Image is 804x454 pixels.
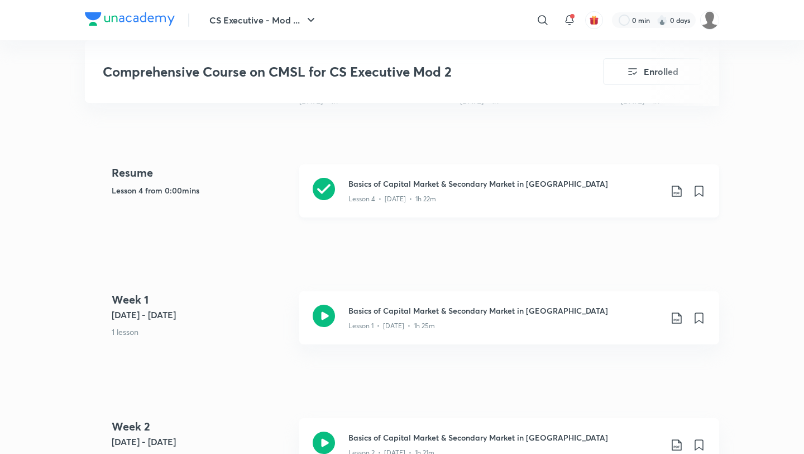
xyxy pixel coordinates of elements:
p: Lesson 4 • [DATE] • 1h 22m [348,194,436,204]
button: Enrolled [603,58,701,85]
a: Company Logo [85,12,175,29]
h3: Comprehensive Course on CMSL for CS Executive Mod 2 [103,64,540,80]
h5: [DATE] - [DATE] [112,308,290,321]
p: 1 lesson [112,326,290,338]
h5: Lesson 4 from 0:00mins [112,185,290,196]
h4: Resume [112,164,290,181]
h3: Basics of Capital Market & Secondary Market in [GEOGRAPHIC_DATA] [348,305,661,316]
a: Basics of Capital Market & Secondary Market in [GEOGRAPHIC_DATA]Lesson 4 • [DATE] • 1h 22m [299,164,719,231]
p: Lesson 1 • [DATE] • 1h 25m [348,321,435,331]
h4: Week 2 [112,418,290,435]
a: Basics of Capital Market & Secondary Market in [GEOGRAPHIC_DATA]Lesson 1 • [DATE] • 1h 25m [299,291,719,358]
button: CS Executive - Mod ... [203,9,324,31]
h3: Basics of Capital Market & Secondary Market in [GEOGRAPHIC_DATA] [348,178,661,190]
h4: Week 1 [112,291,290,308]
img: Company Logo [85,12,175,26]
h3: Basics of Capital Market & Secondary Market in [GEOGRAPHIC_DATA] [348,432,661,443]
img: Spoorthy [700,11,719,30]
img: avatar [589,15,599,25]
button: avatar [585,11,603,29]
img: streak [657,15,668,26]
h5: [DATE] - [DATE] [112,435,290,448]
